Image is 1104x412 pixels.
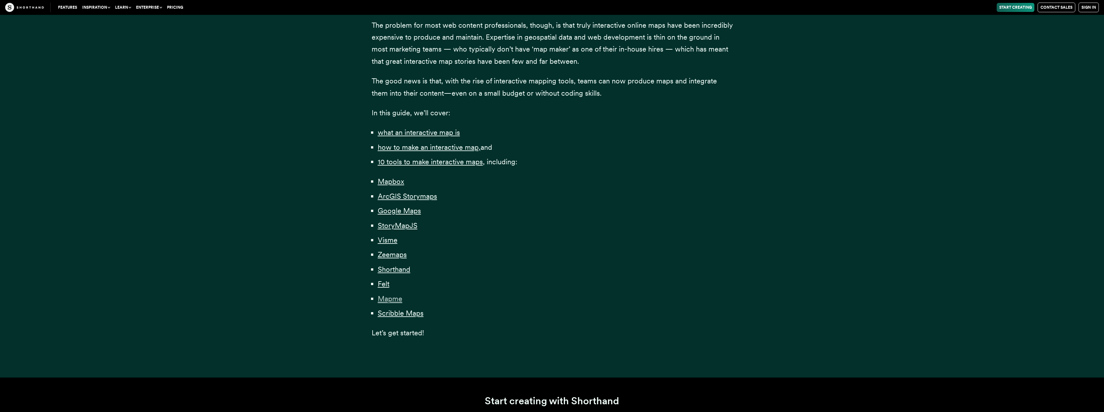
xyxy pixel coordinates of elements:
[372,21,733,65] span: The problem for most web content professionals, though, is that truly interactive online maps hav...
[378,309,424,317] a: Scribble Maps
[1079,3,1099,12] a: Sign in
[55,3,80,12] a: Features
[378,265,410,273] a: Shorthand
[372,109,450,117] span: In this guide, we’ll cover:
[378,280,389,288] a: Felt
[378,158,483,166] a: 10 tools to make interactive maps
[378,143,481,151] a: how to make an interactive map,
[378,221,417,230] a: StoryMapJS
[997,3,1034,12] a: Start Creating
[5,3,44,12] img: The Craft
[372,77,717,97] span: The good news is that, with the rise of interactive mapping tools, teams can now produce maps and...
[372,329,424,337] span: Let’s get started!
[378,128,460,137] a: what an interactive map is
[378,250,407,259] a: Zeemaps
[378,177,404,186] a: Mapbox
[1038,3,1075,12] a: Contact Sales
[80,3,112,12] button: Inspiration
[164,3,186,12] a: Pricing
[481,143,492,151] span: and
[378,206,421,215] a: Google Maps
[378,236,397,244] a: Visme
[483,158,517,166] span: , including:
[133,3,164,12] button: Enterprise
[485,395,619,407] span: Start creating with Shorthand
[112,3,133,12] button: Learn
[378,192,437,200] a: ArcGIS Storymaps
[378,294,402,303] a: Mapme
